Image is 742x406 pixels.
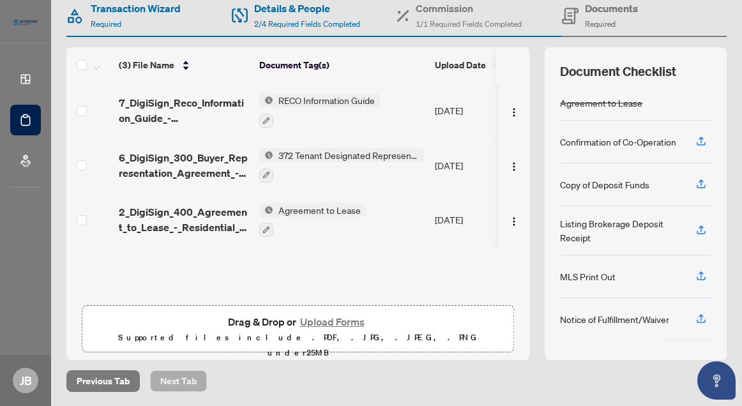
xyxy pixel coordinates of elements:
[560,312,669,326] div: Notice of Fulfillment/Waiver
[430,138,519,193] td: [DATE]
[430,83,519,138] td: [DATE]
[119,58,174,72] span: (3) File Name
[259,148,273,162] img: Status Icon
[114,47,254,83] th: (3) File Name
[296,313,368,330] button: Upload Forms
[119,95,249,126] span: 7_DigiSign_Reco_Information_Guide_-_RECO_Forms.pdf
[119,150,249,181] span: 6_DigiSign_300_Buyer_Representation_Agreement_-_Authority_for_Purchase_or_Lease_-_A_-_PropTx-[PER...
[560,135,676,149] div: Confirmation of Co-Operation
[77,371,130,391] span: Previous Tab
[504,209,524,230] button: Logo
[228,313,368,330] span: Drag & Drop or
[91,1,181,16] h4: Transaction Wizard
[254,19,360,29] span: 2/4 Required Fields Completed
[560,269,616,283] div: MLS Print Out
[560,177,649,192] div: Copy of Deposit Funds
[585,19,616,29] span: Required
[509,216,519,227] img: Logo
[416,1,522,16] h4: Commission
[66,370,140,392] button: Previous Tab
[416,19,522,29] span: 1/1 Required Fields Completed
[560,63,676,80] span: Document Checklist
[560,96,642,110] div: Agreement to Lease
[504,100,524,121] button: Logo
[90,330,506,361] p: Supported files include .PDF, .JPG, .JPEG, .PNG under 25 MB
[20,372,32,389] span: JB
[119,204,249,235] span: 2_DigiSign_400_Agreement_to_Lease_-_Residential_-_PropTx-[PERSON_NAME].pdf
[273,148,425,162] span: 372 Tenant Designated Representation Agreement with Company Schedule A
[91,19,121,29] span: Required
[259,93,380,128] button: Status IconRECO Information Guide
[82,306,513,368] span: Drag & Drop orUpload FormsSupported files include .PDF, .JPG, .JPEG, .PNG under25MB
[150,370,207,392] button: Next Tab
[560,216,681,244] div: Listing Brokerage Deposit Receipt
[254,47,430,83] th: Document Tag(s)
[259,203,273,217] img: Status Icon
[509,107,519,117] img: Logo
[273,203,366,217] span: Agreement to Lease
[254,1,360,16] h4: Details & People
[273,93,380,107] span: RECO Information Guide
[430,47,519,83] th: Upload Date
[259,148,425,183] button: Status Icon372 Tenant Designated Representation Agreement with Company Schedule A
[435,58,486,72] span: Upload Date
[259,93,273,107] img: Status Icon
[509,162,519,172] img: Logo
[697,361,736,400] button: Open asap
[10,16,41,29] img: logo
[430,193,519,248] td: [DATE]
[585,1,638,16] h4: Documents
[259,203,366,237] button: Status IconAgreement to Lease
[504,155,524,176] button: Logo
